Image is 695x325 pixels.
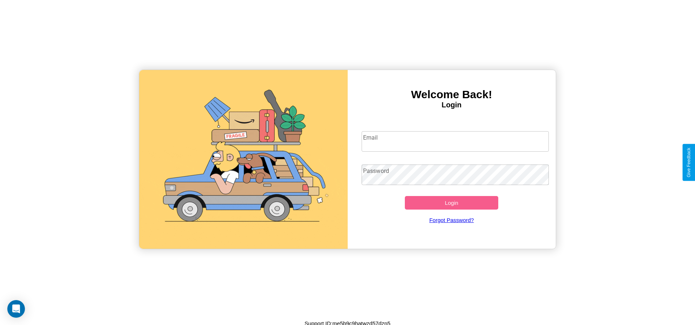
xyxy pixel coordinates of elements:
[405,196,499,210] button: Login
[358,210,545,230] a: Forgot Password?
[348,88,556,101] h3: Welcome Back!
[139,70,347,249] img: gif
[686,148,691,177] div: Give Feedback
[7,300,25,318] div: Open Intercom Messenger
[348,101,556,109] h4: Login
